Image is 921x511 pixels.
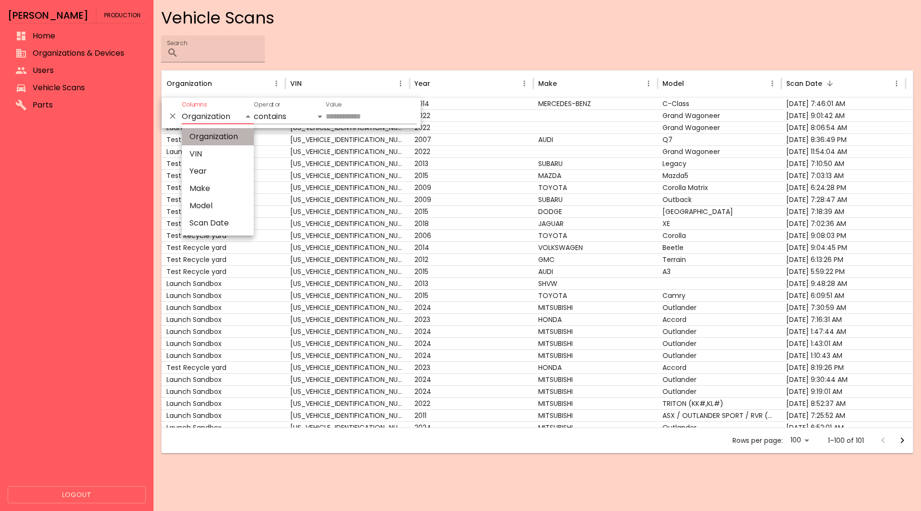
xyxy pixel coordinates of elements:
[182,163,254,180] li: Year
[182,214,254,232] li: Scan Date
[182,145,254,163] li: VIN
[182,180,254,197] li: Make
[182,128,254,145] li: Organization
[182,197,254,214] li: Model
